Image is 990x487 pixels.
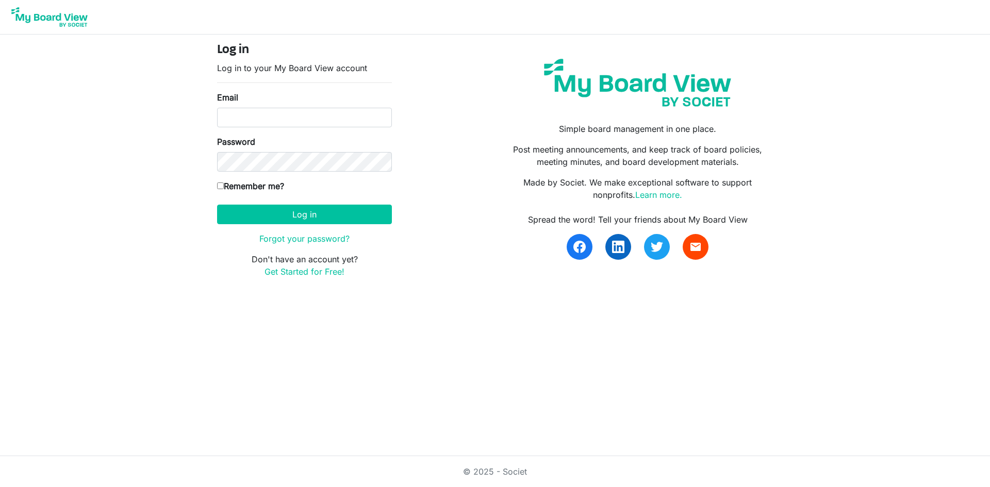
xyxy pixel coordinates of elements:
h4: Log in [217,43,392,58]
span: email [689,241,702,253]
a: email [683,234,708,260]
a: Get Started for Free! [265,266,344,277]
label: Email [217,91,238,104]
img: twitter.svg [651,241,663,253]
p: Post meeting announcements, and keep track of board policies, meeting minutes, and board developm... [503,143,773,168]
label: Password [217,136,255,148]
a: Learn more. [635,190,682,200]
p: Log in to your My Board View account [217,62,392,74]
p: Don't have an account yet? [217,253,392,278]
p: Simple board management in one place. [503,123,773,135]
input: Remember me? [217,182,224,189]
label: Remember me? [217,180,284,192]
img: My Board View Logo [8,4,91,30]
img: linkedin.svg [612,241,624,253]
img: facebook.svg [573,241,586,253]
img: my-board-view-societ.svg [536,51,739,114]
div: Spread the word! Tell your friends about My Board View [503,213,773,226]
a: © 2025 - Societ [463,466,527,477]
p: Made by Societ. We make exceptional software to support nonprofits. [503,176,773,201]
button: Log in [217,205,392,224]
a: Forgot your password? [259,233,350,244]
